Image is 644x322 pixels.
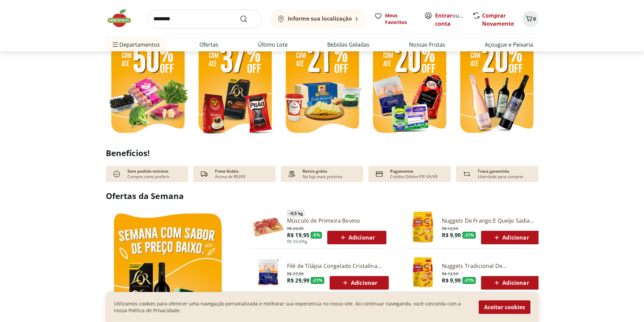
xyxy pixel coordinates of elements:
a: Último Lote [258,41,288,49]
p: Acima de R$399 [215,174,245,179]
p: Frete Grátis [215,169,239,174]
img: Devolução [461,169,472,179]
span: R$ 37,99 [287,270,304,277]
span: ou [435,11,465,28]
img: refrigerados [280,27,364,139]
span: 0 [533,16,536,22]
span: R$ 12,59 [442,270,458,277]
span: - 21 % [462,277,476,284]
button: Adicionar [327,231,386,244]
span: R$ 29,99 [287,277,309,284]
button: Adicionar [481,231,540,244]
img: vinhos [455,27,539,139]
img: Filé de Tilápia Congelado Cristalina 400g [252,256,284,289]
span: Adicionar [493,233,529,242]
button: Submit Search [240,15,256,23]
h2: Benefícios! [106,148,539,158]
span: ~ 0,5 kg [287,210,305,217]
p: Utilizamos cookies para oferecer uma navegação personalizada e melhorar sua experiencia no nosso ... [114,300,471,314]
span: Meus Favoritos [385,12,416,26]
img: Nuggets de Frango e Queijo Sadia 300g [407,211,439,243]
input: search [148,9,261,28]
h2: Ofertas da Semana [106,190,539,202]
p: Pagamento [390,169,413,174]
img: Hortifruti [106,8,140,28]
span: R$ 12,59 [442,225,458,231]
img: check [111,169,122,179]
button: Adicionar [481,276,540,290]
a: Meus Favoritos [374,12,416,26]
p: Retire grátis [303,169,327,174]
span: R$ 19,95 [287,231,309,239]
button: Menu [111,36,119,53]
img: payment [286,169,297,179]
span: Adicionar [341,279,377,287]
span: R$ 39,9/Kg [287,239,308,244]
img: Músculo de Primeira Bovino [252,211,284,243]
a: Músculo de Primeira Bovino [287,217,386,224]
p: Liberdade para comprar [478,174,524,179]
img: feira [106,27,190,139]
a: Filé de Tilápia Congelado Cristalina 400g [287,262,389,270]
a: Criar conta [435,12,472,27]
button: Carrinho [522,11,539,27]
a: Nossas Frutas [409,41,445,49]
img: truck [199,169,210,179]
b: Informe sua localização [288,15,352,22]
button: Informe sua localização [269,9,366,28]
span: - 21 % [311,277,324,284]
a: Nuggets Tradicional De [PERSON_NAME] - 300G [442,262,541,270]
a: Nuggets De Frango E Queijo Sadia 300G [442,217,541,224]
a: Açougue e Peixaria [485,41,533,49]
p: Compre como preferir [127,174,170,179]
span: Adicionar [339,233,375,242]
span: Departamentos [111,36,160,53]
span: Adicionar [493,279,529,287]
img: card [374,169,385,179]
a: Bebidas Geladas [327,41,369,49]
p: Troca garantida [478,169,509,174]
a: Ofertas [199,41,218,49]
button: Aceitar cookies [479,300,530,314]
span: R$ 9,99 [442,277,461,284]
span: R$ 20,95 [287,225,304,231]
button: Adicionar [330,276,389,290]
img: resfriados [367,27,451,139]
img: café [193,27,277,139]
a: Comprar Novamente [482,12,514,27]
a: Entrar [435,12,452,19]
p: Sem pedido mínimo [127,169,168,174]
span: R$ 9,99 [442,231,461,239]
p: Na loja mais próxima [303,174,342,179]
span: - 5 % [311,232,322,239]
p: Crédito-Débito-PIX-VA/VR [390,174,437,179]
span: - 21 % [462,232,476,239]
